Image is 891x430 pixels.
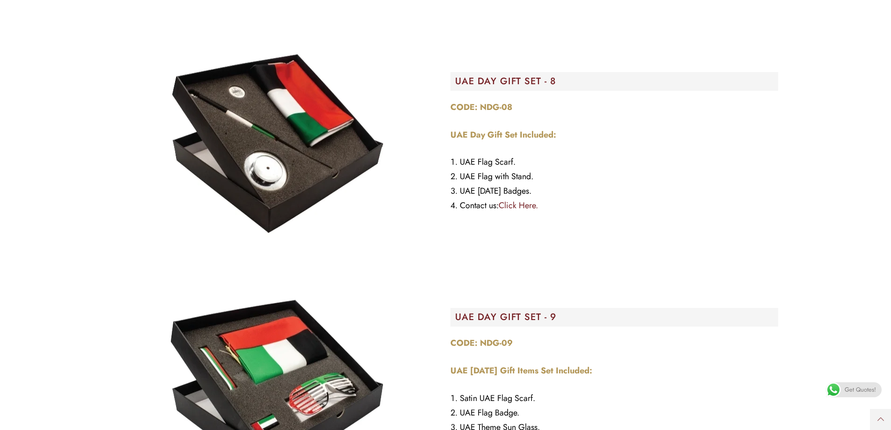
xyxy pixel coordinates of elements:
li: Satin UAE Flag Scarf. [450,391,778,406]
strong: CODE: NDG-08 [450,101,512,113]
li: UAE [DATE] Badges. [450,184,778,198]
a: Click Here. [499,199,538,211]
strong: CODE: NDG-09 [450,337,513,349]
img: NDG-08 [160,28,394,262]
span: Get Quotes! [845,382,876,397]
strong: UAE Day Gift Set Included: [450,129,556,141]
h2: UAE DAY GIFT SET - 8 [455,77,778,86]
li: UAE Flag with Stand. [450,169,778,184]
li: Contact us: [450,198,778,213]
li: UAE Flag Badge. [450,406,778,420]
div: Image Carousel [113,28,441,262]
h2: UAE DAY GIFT SET - 9 [455,313,778,322]
strong: UAE [DATE] Gift Items Set Included: [450,364,592,377]
li: UAE Flag Scarf. [450,155,778,169]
